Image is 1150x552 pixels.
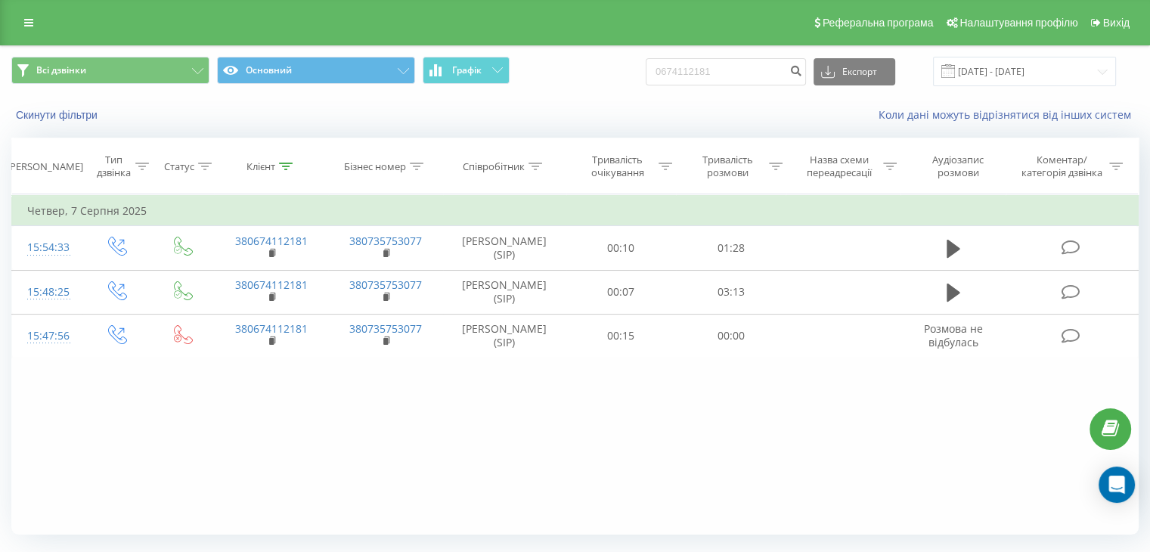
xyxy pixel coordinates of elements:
[690,154,765,179] div: Тривалість розмови
[914,154,1003,179] div: Аудіозапис розмови
[676,270,786,314] td: 03:13
[924,321,983,349] span: Розмова не відбулась
[443,270,566,314] td: [PERSON_NAME] (SIP)
[95,154,131,179] div: Тип дзвінка
[27,321,67,351] div: 15:47:56
[349,321,422,336] a: 380735753077
[879,107,1139,122] a: Коли дані можуть відрізнятися вiд інших систем
[452,65,482,76] span: Графік
[566,226,676,270] td: 00:10
[11,57,209,84] button: Всі дзвінки
[235,278,308,292] a: 380674112181
[235,234,308,248] a: 380674112181
[443,314,566,358] td: [PERSON_NAME] (SIP)
[11,108,105,122] button: Скинути фільтри
[443,226,566,270] td: [PERSON_NAME] (SIP)
[463,160,525,173] div: Співробітник
[814,58,895,85] button: Експорт
[235,321,308,336] a: 380674112181
[423,57,510,84] button: Графік
[959,17,1077,29] span: Налаштування профілю
[566,314,676,358] td: 00:15
[823,17,934,29] span: Реферальна програма
[800,154,879,179] div: Назва схеми переадресації
[344,160,406,173] div: Бізнес номер
[36,64,86,76] span: Всі дзвінки
[1099,467,1135,503] div: Open Intercom Messenger
[580,154,656,179] div: Тривалість очікування
[246,160,275,173] div: Клієнт
[676,226,786,270] td: 01:28
[1103,17,1130,29] span: Вихід
[1017,154,1105,179] div: Коментар/категорія дзвінка
[164,160,194,173] div: Статус
[217,57,415,84] button: Основний
[7,160,83,173] div: [PERSON_NAME]
[349,234,422,248] a: 380735753077
[676,314,786,358] td: 00:00
[27,278,67,307] div: 15:48:25
[646,58,806,85] input: Пошук за номером
[349,278,422,292] a: 380735753077
[12,196,1139,226] td: Четвер, 7 Серпня 2025
[27,233,67,262] div: 15:54:33
[566,270,676,314] td: 00:07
